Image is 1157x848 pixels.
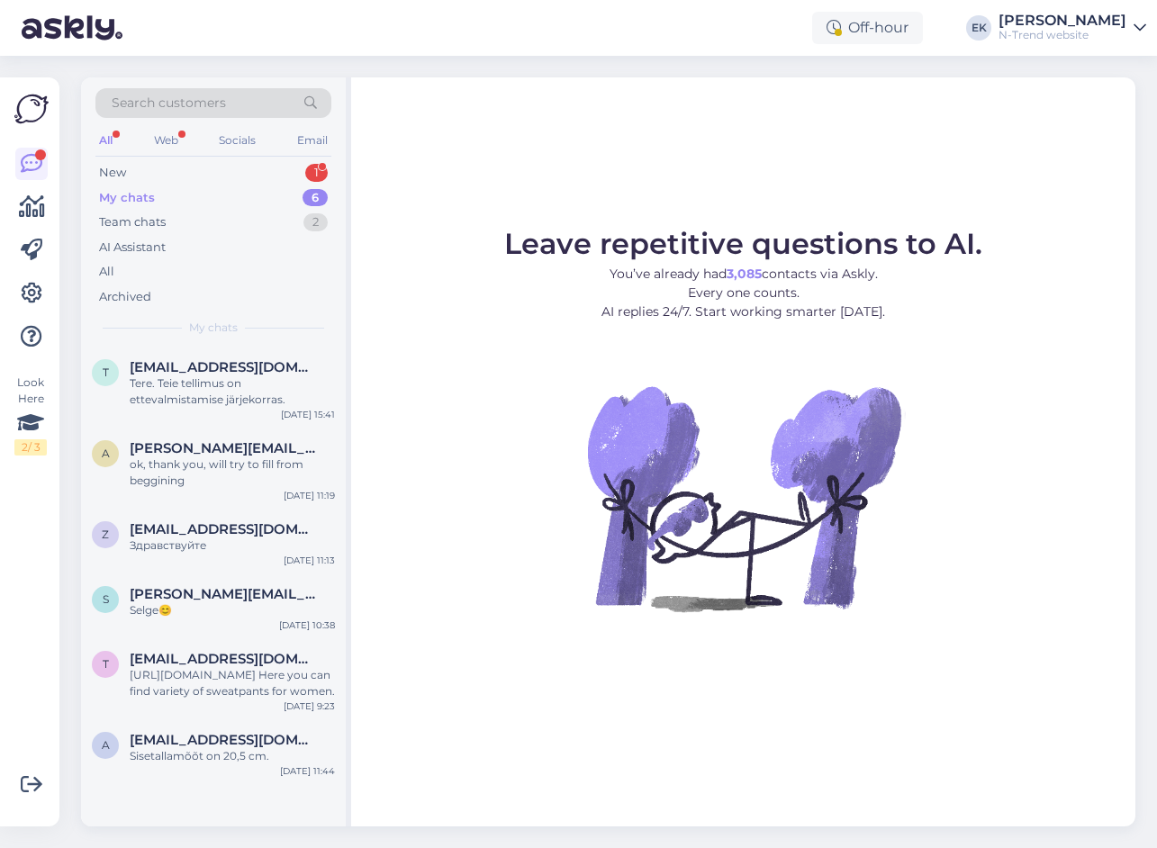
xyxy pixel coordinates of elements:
img: No Chat active [582,336,906,660]
div: All [95,129,116,152]
div: New [99,164,126,182]
div: My chats [99,189,155,207]
span: t [103,365,109,379]
span: My chats [189,320,238,336]
span: Search customers [112,94,226,113]
span: a [102,447,110,460]
div: [DATE] 11:19 [284,489,335,502]
span: Leave repetitive questions to AI. [504,226,982,261]
span: anna.ruselevic@yahoo.com [130,440,317,456]
div: ok, thank you, will try to fill from beggining [130,456,335,489]
div: Email [294,129,331,152]
span: annika.lettens@gmail.com [130,732,317,748]
span: tuulivokk@gmail.com [130,359,317,375]
div: [PERSON_NAME] [999,14,1126,28]
div: All [99,263,114,281]
span: zh.bakhtybayeva@gmail.com [130,521,317,537]
span: a [102,738,110,752]
b: 3,085 [727,266,762,282]
div: [DATE] 15:41 [281,408,335,421]
p: You’ve already had contacts via Askly. Every one counts. AI replies 24/7. Start working smarter [... [504,265,982,321]
div: Look Here [14,374,47,456]
div: [DATE] 9:23 [284,699,335,713]
span: t [103,657,109,671]
span: turpeinensami0@gmail.com [130,651,317,667]
div: [DATE] 11:44 [280,764,335,778]
div: [DATE] 11:13 [284,554,335,567]
div: N-Trend website [999,28,1126,42]
div: Socials [215,129,259,152]
span: z [102,528,109,541]
div: Здравствуйте [130,537,335,554]
div: Tere. Teie tellimus on ettevalmistamise järjekorras. [130,375,335,408]
a: [PERSON_NAME]N-Trend website [999,14,1146,42]
div: Web [150,129,182,152]
div: 1 [305,164,328,182]
span: s [103,592,109,606]
div: Team chats [99,213,166,231]
div: Off-hour [812,12,923,44]
div: 2 [303,213,328,231]
div: Sisetallamõõt on 20,5 cm. [130,748,335,764]
div: [DATE] 10:38 [279,618,335,632]
div: Selge😊 [130,602,335,618]
div: 2 / 3 [14,439,47,456]
span: sumita@mail.ru [130,586,317,602]
div: Archived [99,288,151,306]
div: 6 [303,189,328,207]
img: Askly Logo [14,92,49,126]
div: EK [966,15,991,41]
div: [URL][DOMAIN_NAME] Here you can find variety of sweatpants for women. [130,667,335,699]
div: AI Assistant [99,239,166,257]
